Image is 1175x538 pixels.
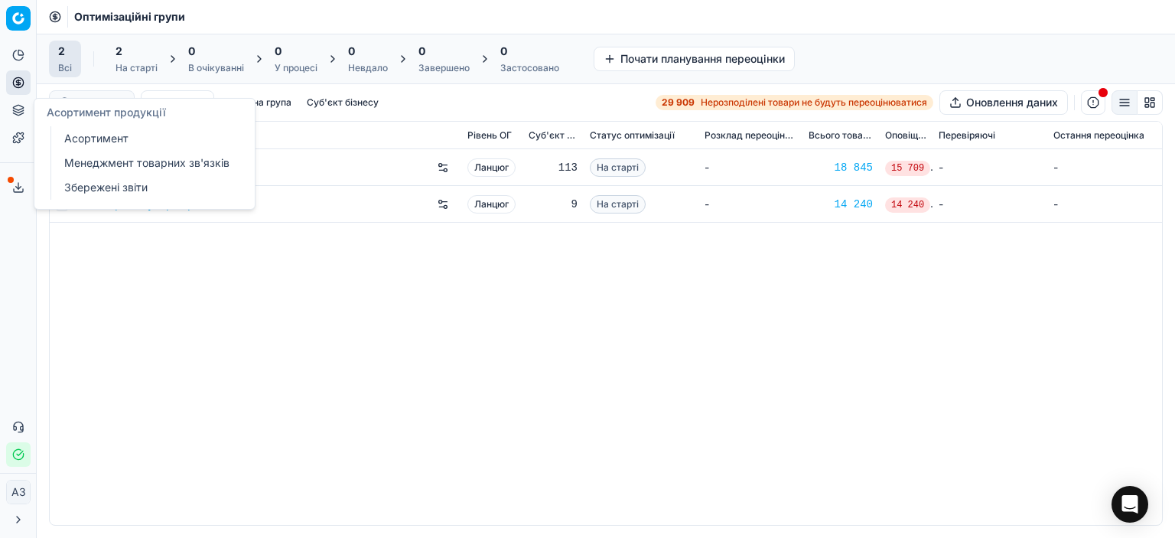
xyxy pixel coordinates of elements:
a: Збережені звіти [58,177,236,198]
font: - [939,161,943,174]
font: Оповіщення [885,129,939,141]
font: - [705,197,709,210]
font: Застосовано [500,62,559,73]
a: 14 240 [809,197,873,212]
font: В очікуванні [188,62,244,73]
font: - [1053,197,1058,210]
button: АЗ [6,480,31,504]
font: Завершено [418,62,470,73]
font: Остання переоцінка [1053,129,1144,141]
font: На старті [597,198,639,210]
font: Нерозподілені товари не будуть переоцінюватися [701,96,927,108]
a: Асортимент [58,128,236,149]
font: 2 [116,44,122,57]
font: Почати планування переоцінки [620,52,785,65]
font: Ланцюг [474,198,509,210]
font: Кластер 2 “Супермаркет” [77,197,217,210]
font: 15 709 [891,163,924,174]
button: Фільтр [141,90,214,115]
font: 113 [558,161,578,174]
font: Менеджмент товарних зв'язків [64,156,229,169]
font: 0 [348,44,355,57]
font: - [939,197,943,210]
a: Менеджмент товарних зв'язків [58,152,236,174]
font: 0 [188,44,195,57]
font: У процесі [275,62,317,73]
nav: хлібні крихти [74,9,185,24]
button: Суб'єкт бізнесу [301,93,385,112]
font: На старті [116,62,158,73]
input: Пошук [77,95,125,110]
a: 18 845 [809,160,873,175]
font: Статус оптимізації [590,129,675,141]
font: На старті [597,161,639,173]
font: АЗ [11,485,26,498]
font: 18 845 [835,161,873,174]
button: Товарна група [220,93,298,112]
font: 2 [58,44,65,57]
font: Розклад переоцінювання [705,129,819,141]
font: Оновлення даних [966,96,1058,109]
a: 29 909Нерозподілені товари не будуть переоцінюватися [656,95,933,110]
div: Відкрити Intercom Messenger [1112,486,1148,523]
font: Суб'єкт бізнесу [307,96,379,108]
font: 29 909 [662,96,695,108]
button: Оновлення даних [939,90,1068,115]
font: 0 [500,44,507,57]
font: Фільтр [168,96,204,109]
font: - [1053,161,1058,174]
font: 0 [418,44,425,57]
font: Рівень OГ [467,129,512,141]
font: Всі [58,62,72,73]
font: 0 [275,44,282,57]
font: Перевіряючі [939,129,995,141]
font: Оптимізаційні групи [74,10,185,23]
font: Збережені звіти [64,181,148,194]
font: 14 240 [891,200,924,210]
font: Всього товарів [809,129,876,141]
button: Почати планування переоцінки [594,47,795,71]
font: 14 240 [835,198,873,210]
font: 9 [571,198,578,210]
font: Невдало [348,62,388,73]
font: Ланцюг [474,161,509,173]
font: - [705,161,709,174]
font: Асортимент продукції [47,106,166,119]
font: Суб'єкт бізнесу [529,129,601,141]
font: Асортимент [64,132,129,145]
span: Оптимізаційні групи [74,9,185,24]
font: Товарна група [226,96,291,108]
